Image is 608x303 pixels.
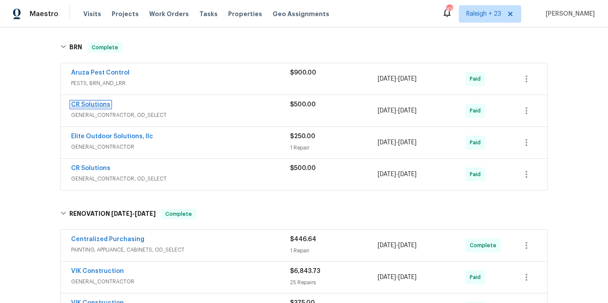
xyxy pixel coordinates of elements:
span: [DATE] [135,211,156,217]
span: Visits [83,10,101,18]
span: Projects [112,10,139,18]
span: - [378,241,417,250]
span: Paid [470,170,484,179]
div: 1 Repair [290,143,378,152]
span: $446.64 [290,236,316,242]
span: Complete [88,43,122,52]
span: - [378,273,417,282]
a: Aruza Pest Control [71,70,130,76]
span: [DATE] [378,108,396,114]
span: [DATE] [398,274,417,280]
span: Work Orders [149,10,189,18]
h6: BRN [69,42,82,53]
span: [DATE] [398,242,417,249]
span: Paid [470,75,484,83]
span: [DATE] [378,76,396,82]
span: $500.00 [290,165,316,171]
span: GENERAL_CONTRACTOR, OD_SELECT [71,111,290,119]
span: Geo Assignments [273,10,329,18]
span: [DATE] [378,242,396,249]
span: Properties [228,10,262,18]
span: - [378,106,417,115]
span: [DATE] [378,274,396,280]
span: PAINTING, APPLIANCE, CABINETS, OD_SELECT [71,245,290,254]
span: Complete [470,241,500,250]
span: [DATE] [111,211,132,217]
span: GENERAL_CONTRACTOR [71,143,290,151]
a: VIK Construction [71,268,124,274]
span: GENERAL_CONTRACTOR, OD_SELECT [71,174,290,183]
span: [PERSON_NAME] [542,10,595,18]
div: 25 Repairs [290,278,378,287]
span: [DATE] [398,140,417,146]
span: [DATE] [398,76,417,82]
h6: RENOVATION [69,209,156,219]
div: BRN Complete [58,34,550,61]
div: RENOVATION [DATE]-[DATE]Complete [58,200,550,228]
span: [DATE] [398,108,417,114]
span: Complete [162,210,195,218]
span: [DATE] [378,171,396,177]
span: [DATE] [378,140,396,146]
span: Raleigh + 23 [466,10,501,18]
span: Paid [470,273,484,282]
span: Maestro [30,10,58,18]
a: CR Solutions [71,165,110,171]
span: [DATE] [398,171,417,177]
span: Tasks [199,11,218,17]
a: CR Solutions [71,102,110,108]
div: 428 [446,5,452,14]
a: Elite Outdoor Solutions, llc [71,133,153,140]
span: Paid [470,138,484,147]
span: Paid [470,106,484,115]
span: - [378,170,417,179]
a: Centralized Purchasing [71,236,144,242]
span: - [378,75,417,83]
span: - [111,211,156,217]
div: 1 Repair [290,246,378,255]
span: $6,843.73 [290,268,320,274]
span: PESTS, BRN_AND_LRR [71,79,290,88]
span: - [378,138,417,147]
span: $250.00 [290,133,315,140]
span: $900.00 [290,70,316,76]
span: $500.00 [290,102,316,108]
span: GENERAL_CONTRACTOR [71,277,290,286]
